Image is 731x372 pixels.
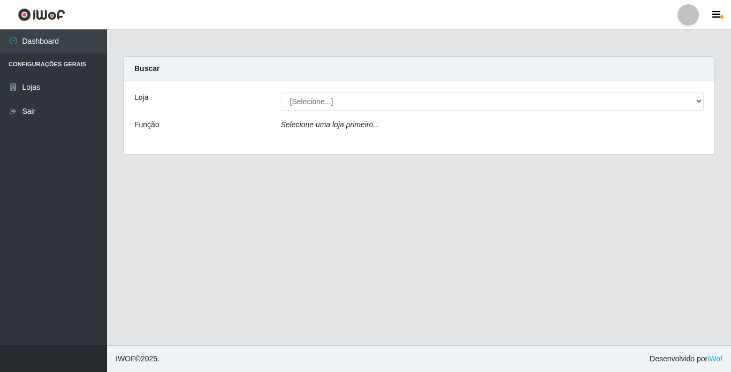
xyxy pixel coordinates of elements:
[281,120,379,129] i: Selecione uma loja primeiro...
[134,92,148,103] label: Loja
[650,353,722,365] span: Desenvolvido por
[134,64,159,73] strong: Buscar
[18,8,65,21] img: CoreUI Logo
[134,119,159,130] label: Função
[116,354,135,363] span: IWOF
[116,353,159,365] span: © 2025 .
[707,354,722,363] a: iWof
